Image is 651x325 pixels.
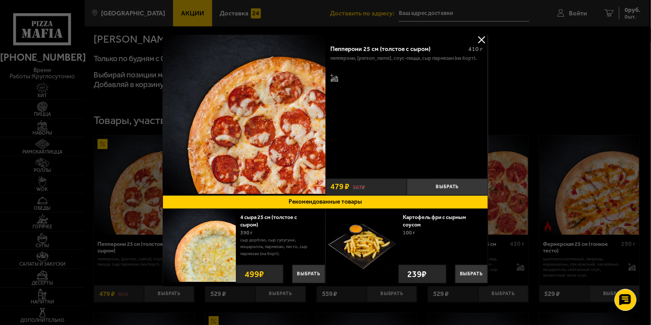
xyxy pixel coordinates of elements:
strong: 239 ₽ [405,265,429,283]
div: Пепперони 25 см (толстое с сыром) [331,46,463,53]
a: 4 сыра 25 см (толстое с сыром) [240,214,297,228]
span: 100 г [403,230,416,236]
button: Рекомендованные товары [163,195,488,209]
button: Выбрать [293,265,325,283]
span: 410 г [469,45,483,53]
s: 567 ₽ [353,183,365,190]
span: 390 г [240,230,253,236]
img: Пепперони 25 см (толстое с сыром) [163,31,326,194]
button: Выбрать [455,265,488,283]
strong: 499 ₽ [242,265,266,283]
p: пепперони, [PERSON_NAME], соус-пицца, сыр пармезан (на борт). [331,55,477,61]
a: Пепперони 25 см (толстое с сыром) [163,31,326,195]
p: сыр дорблю, сыр сулугуни, моцарелла, пармезан, песто, сыр пармезан (на борт). [240,237,318,257]
button: Выбрать [407,179,488,195]
a: Картофель фри с сырным соусом [403,214,467,228]
span: 479 ₽ [331,183,350,191]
